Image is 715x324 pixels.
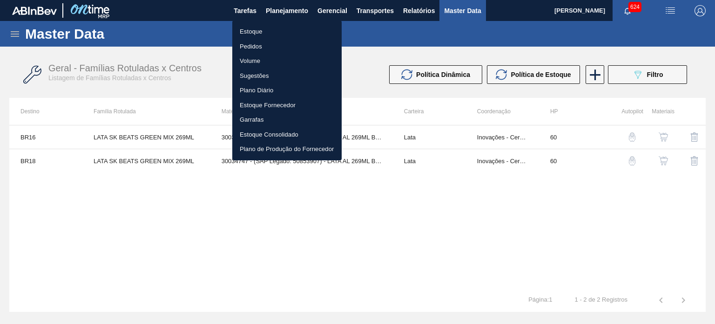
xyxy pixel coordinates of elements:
a: Estoque Fornecedor [232,98,342,113]
a: Plano Diário [232,83,342,98]
a: Sugestões [232,69,342,83]
a: Estoque [232,24,342,39]
a: Pedidos [232,39,342,54]
a: Volume [232,54,342,69]
a: Garrafas [232,112,342,127]
a: Estoque Consolidado [232,127,342,142]
a: Plano de Produção do Fornecedor [232,142,342,157]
